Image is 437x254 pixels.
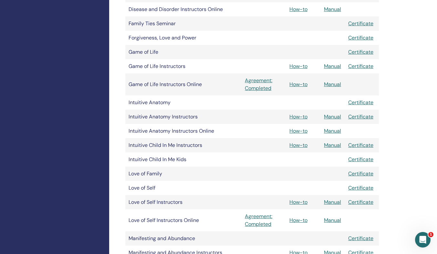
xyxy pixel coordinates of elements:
[348,142,373,149] a: Certificate
[125,31,242,45] td: Forgiveness, Love and Power
[125,167,242,181] td: Love of Family
[125,181,242,195] td: Love of Self
[245,213,283,228] a: Agreement: Completed
[348,235,373,242] a: Certificate
[125,95,242,110] td: Intuitive Anatomy
[324,217,341,224] a: Manual
[245,77,283,92] a: Agreement: Completed
[125,17,242,31] td: Family Ties Seminar
[428,232,433,237] span: 1
[125,138,242,152] td: Intuitive Child In Me Instructors
[348,20,373,27] a: Certificate
[125,195,242,209] td: Love of Self Instructors
[324,113,341,120] a: Manual
[125,124,242,138] td: Intuitive Anatomy Instructors Online
[289,217,307,224] a: How-to
[324,127,341,134] a: Manual
[324,6,341,13] a: Manual
[289,142,307,149] a: How-to
[324,199,341,205] a: Manual
[348,99,373,106] a: Certificate
[289,113,307,120] a: How-to
[289,199,307,205] a: How-to
[125,231,242,246] td: Manifesting and Abundance
[324,63,341,70] a: Manual
[348,113,373,120] a: Certificate
[348,63,373,70] a: Certificate
[125,110,242,124] td: Intuitive Anatomy Instructors
[415,232,431,248] iframe: Intercom live chat
[348,184,373,191] a: Certificate
[125,45,242,59] td: Game of Life
[289,127,307,134] a: How-to
[348,199,373,205] a: Certificate
[125,73,242,95] td: Game of Life Instructors Online
[125,152,242,167] td: Intuitive Child In Me Kids
[324,142,341,149] a: Manual
[125,209,242,231] td: Love of Self Instructors Online
[125,59,242,73] td: Game of Life Instructors
[348,170,373,177] a: Certificate
[289,63,307,70] a: How-to
[289,6,307,13] a: How-to
[348,34,373,41] a: Certificate
[324,81,341,88] a: Manual
[125,2,242,17] td: Disease and Disorder Instructors Online
[289,81,307,88] a: How-to
[348,49,373,55] a: Certificate
[348,156,373,163] a: Certificate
